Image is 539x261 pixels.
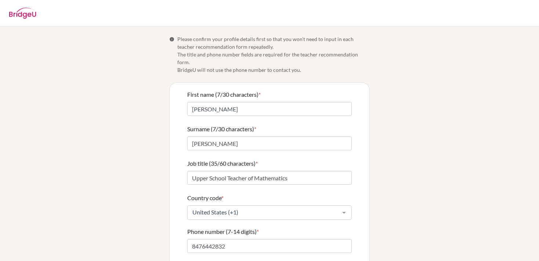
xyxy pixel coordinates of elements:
[187,227,259,236] label: Phone number (7-14 digits)
[187,194,224,202] label: Country code
[187,171,352,185] input: Enter your job title
[187,136,352,150] input: Enter your surname
[9,8,36,19] img: BridgeU logo
[187,125,256,133] label: Surname (7/30 characters)
[187,239,352,253] input: Enter your number
[169,37,174,42] span: Info
[187,102,352,116] input: Enter your first name
[177,35,370,74] span: Please confirm your profile details first so that you won’t need to input in each teacher recomme...
[187,159,258,168] label: Job title (35/60 characters)
[187,90,261,99] label: First name (7/30 characters)
[191,209,337,216] span: United States (+1)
